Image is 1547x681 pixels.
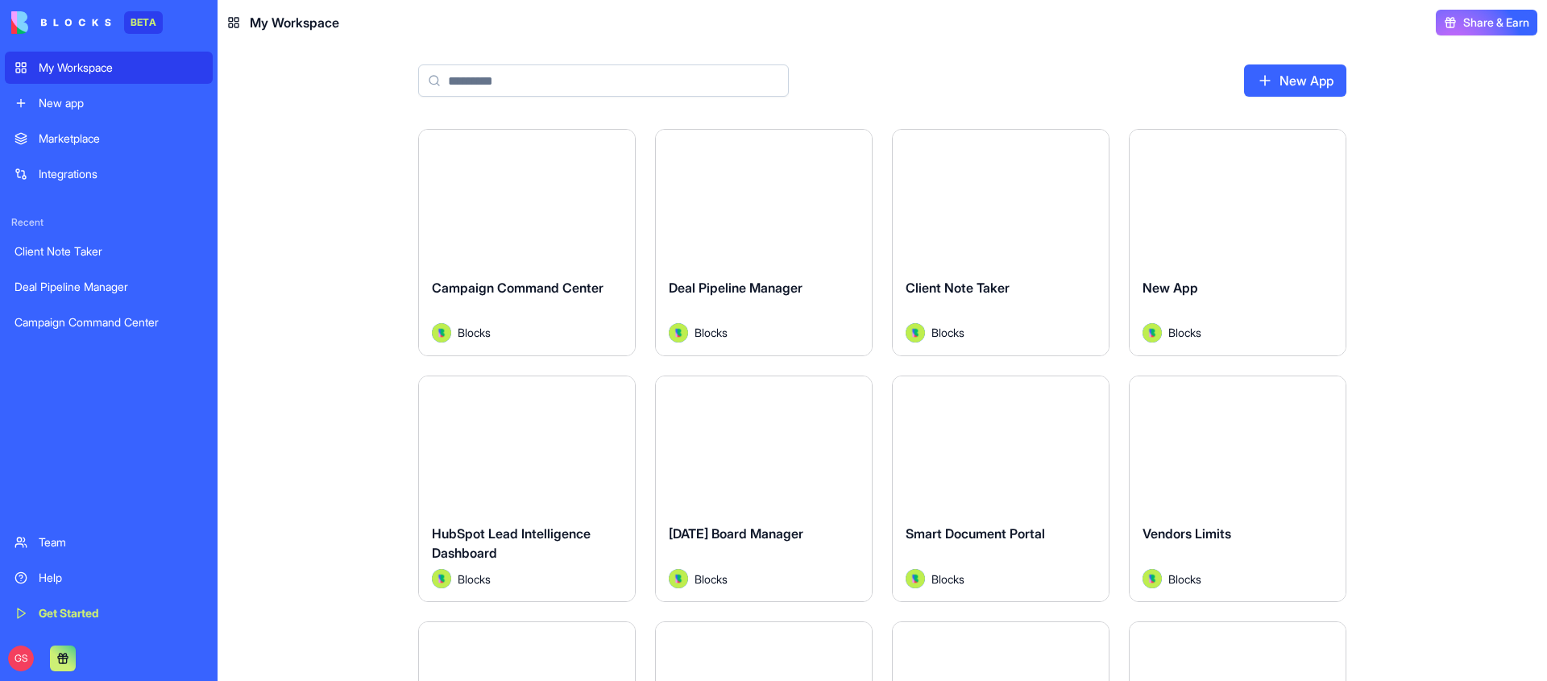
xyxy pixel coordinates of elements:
div: Client Note Taker [15,243,203,260]
a: Deal Pipeline Manager [5,271,213,303]
span: Smart Document Portal [906,525,1045,542]
div: Marketplace [39,131,203,147]
img: Avatar [1143,323,1162,343]
span: HubSpot Lead Intelligence Dashboard [432,525,591,561]
a: Team [5,526,213,559]
span: Client Note Taker [906,280,1010,296]
img: Avatar [669,569,688,588]
div: New app [39,95,203,111]
span: Blocks [458,571,491,588]
span: Vendors Limits [1143,525,1231,542]
img: Avatar [669,323,688,343]
span: Blocks [695,324,728,341]
a: Integrations [5,158,213,190]
a: BETA [11,11,163,34]
span: Recent [5,216,213,229]
span: Blocks [695,571,728,588]
a: Campaign Command CenterAvatarBlocks [418,129,636,356]
a: Get Started [5,597,213,629]
div: BETA [124,11,163,34]
button: Share & Earn [1436,10,1537,35]
a: HubSpot Lead Intelligence DashboardAvatarBlocks [418,376,636,603]
span: [DATE] Board Manager [669,525,803,542]
a: Deal Pipeline ManagerAvatarBlocks [655,129,873,356]
img: Avatar [906,323,925,343]
a: Client Note TakerAvatarBlocks [892,129,1109,356]
span: New App [1143,280,1198,296]
span: Campaign Command Center [432,280,603,296]
span: Deal Pipeline Manager [669,280,803,296]
span: My Workspace [250,13,339,32]
a: Help [5,562,213,594]
div: Integrations [39,166,203,182]
img: Avatar [1143,569,1162,588]
a: Vendors LimitsAvatarBlocks [1129,376,1346,603]
span: Blocks [458,324,491,341]
a: Marketplace [5,122,213,155]
div: Help [39,570,203,586]
span: Blocks [931,324,964,341]
div: My Workspace [39,60,203,76]
a: New app [5,87,213,119]
img: Avatar [432,323,451,343]
span: Blocks [1168,324,1201,341]
img: Avatar [432,569,451,588]
a: Client Note Taker [5,235,213,268]
div: Team [39,534,203,550]
img: Avatar [906,569,925,588]
div: Campaign Command Center [15,314,203,330]
span: GS [8,646,34,671]
div: Deal Pipeline Manager [15,279,203,295]
a: [DATE] Board ManagerAvatarBlocks [655,376,873,603]
span: Share & Earn [1463,15,1529,31]
a: New AppAvatarBlocks [1129,129,1346,356]
img: logo [11,11,111,34]
a: Smart Document PortalAvatarBlocks [892,376,1109,603]
a: My Workspace [5,52,213,84]
span: Blocks [1168,571,1201,588]
a: New App [1244,64,1346,97]
a: Campaign Command Center [5,306,213,338]
span: Blocks [931,571,964,588]
div: Get Started [39,605,203,621]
